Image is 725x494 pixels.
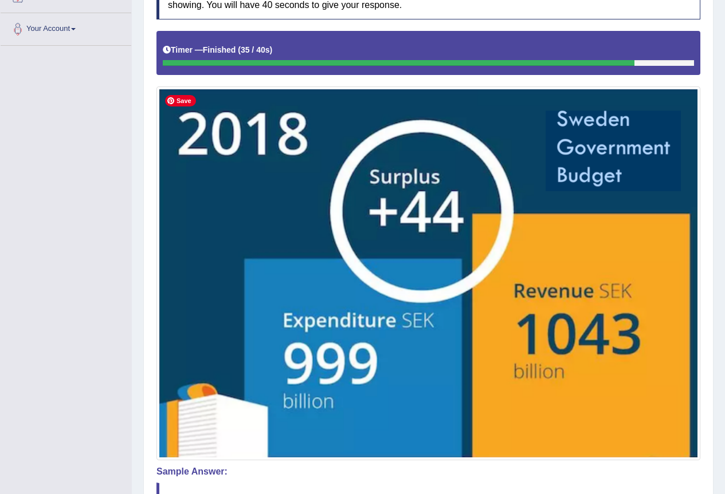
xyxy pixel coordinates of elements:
h5: Timer — [163,46,272,54]
span: Save [165,95,196,106]
b: ( [238,45,241,54]
b: 35 / 40s [241,45,270,54]
b: ) [270,45,273,54]
h4: Sample Answer: [156,467,700,477]
a: Your Account [1,13,131,42]
b: Finished [203,45,236,54]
